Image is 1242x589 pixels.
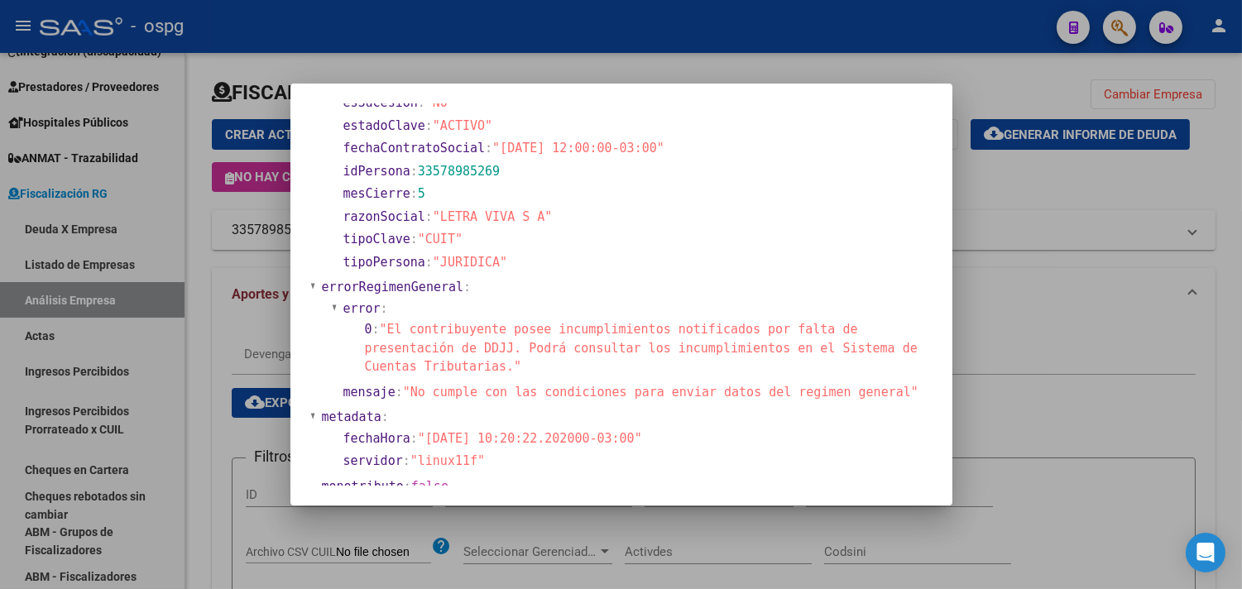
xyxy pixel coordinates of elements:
span: "No cumple con las condiciones para enviar datos del regimen general" [403,385,918,400]
span: "CUIT" [418,232,463,247]
span: tipoClave [343,232,410,247]
span: : [381,409,389,424]
span: "El contribuyente posee incumplimientos notificados por falta de presentación de DDJJ. Podrá cons... [365,322,918,374]
span: : [410,186,418,201]
span: razonSocial [343,209,425,224]
span: "NO" [425,95,455,110]
span: : [485,141,492,156]
span: metadata [322,409,381,424]
span: errorRegimenGeneral [322,280,464,294]
span: "linux11f" [410,453,485,468]
span: tipoPersona [343,255,425,270]
span: estadoClave [343,118,425,133]
span: false [411,479,448,494]
span: fechaContratoSocial [343,141,486,156]
div: Open Intercom Messenger [1186,533,1225,572]
span: : [410,232,418,247]
span: "LETRA VIVA S A" [433,209,553,224]
span: 33578985269 [418,164,500,179]
span: : [410,431,418,446]
span: "[DATE] 12:00:00-03:00" [492,141,664,156]
span: esSucesion [343,95,418,110]
span: : [425,118,433,133]
span: "ACTIVO" [433,118,492,133]
span: : [396,385,403,400]
span: fechaHora [343,431,410,446]
span: : [381,301,388,316]
span: monotributo [322,479,404,494]
span: idPersona [343,164,410,179]
span: servidor [343,453,403,468]
span: "[DATE] 10:20:22.202000-03:00" [418,431,642,446]
span: : [418,95,425,110]
span: 0 [365,322,372,337]
span: : [463,280,471,294]
span: : [372,322,380,337]
span: mensaje [343,385,396,400]
span: : [425,255,433,270]
span: mesCierre [343,186,410,201]
span: error [343,301,381,316]
span: 5 [418,186,425,201]
span: : [403,453,410,468]
span: : [425,209,433,224]
span: "JURIDICA" [433,255,507,270]
span: : [410,164,418,179]
span: : [404,479,411,494]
